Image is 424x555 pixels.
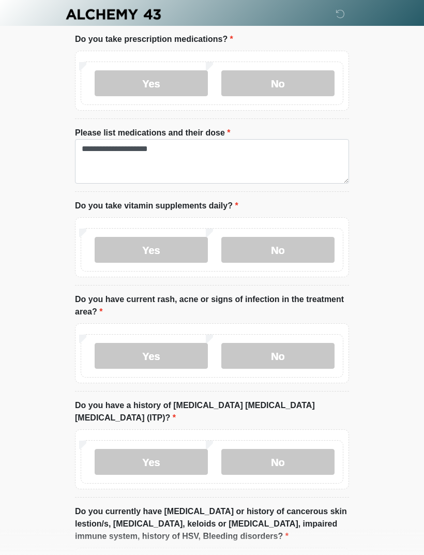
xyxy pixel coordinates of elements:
label: Do you currently have [MEDICAL_DATA] or history of cancerous skin lestion/s, [MEDICAL_DATA], kelo... [75,505,349,543]
label: Yes [95,237,208,263]
label: No [221,70,335,96]
label: Do you take vitamin supplements daily? [75,200,238,212]
img: Alchemy 43 Logo [65,8,162,21]
label: Yes [95,70,208,96]
label: Do you take prescription medications? [75,33,233,46]
label: No [221,237,335,263]
label: Yes [95,343,208,369]
label: Do you have current rash, acne or signs of infection in the treatment area? [75,293,349,318]
label: Do you have a history of [MEDICAL_DATA] [MEDICAL_DATA] [MEDICAL_DATA] (ITP)? [75,399,349,424]
label: Please list medications and their dose [75,127,231,139]
label: No [221,343,335,369]
label: No [221,449,335,475]
label: Yes [95,449,208,475]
